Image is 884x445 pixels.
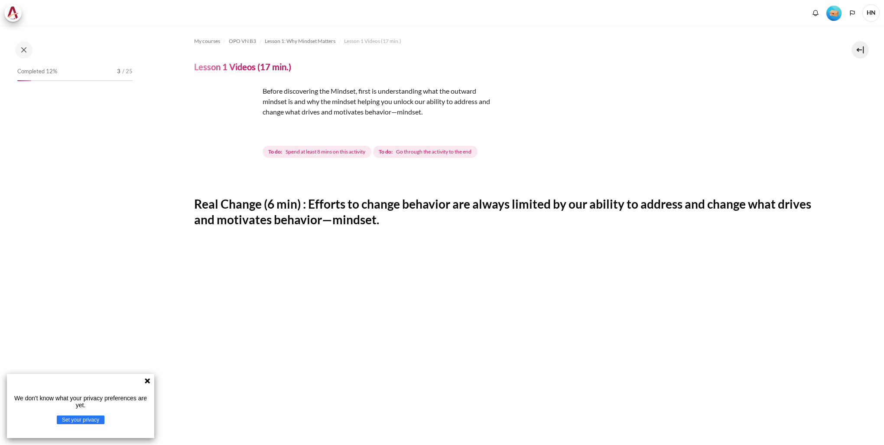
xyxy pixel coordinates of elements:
[4,4,26,22] a: Architeck Architeck
[194,34,822,48] nav: Navigation bar
[229,36,256,46] a: OPO VN B3
[846,7,859,20] button: Languages
[809,7,822,20] div: Show notification window with no new notifications
[826,6,842,21] img: Level #1
[194,36,220,46] a: My courses
[265,37,335,45] span: Lesson 1: Why Mindset Matters
[268,148,282,156] strong: To do:
[10,395,151,409] p: We don't know what your privacy preferences are yet.
[286,148,365,156] span: Spend at least 8 mins on this activity
[263,144,479,160] div: Completion requirements for Lesson 1 Videos (17 min.)
[862,4,880,22] span: HN
[117,67,120,76] span: 3
[57,416,104,424] button: Set your privacy
[344,37,401,45] span: Lesson 1 Videos (17 min.)
[265,36,335,46] a: Lesson 1: Why Mindset Matters
[862,4,880,22] a: User menu
[194,86,497,117] p: Before discovering the Mindset, first is understanding what the outward mindset is and why the mi...
[194,61,291,72] h4: Lesson 1 Videos (17 min.)
[826,5,842,21] div: Level #1
[194,196,822,228] h2: Real Change (6 min) : Efforts to change behavior are always limited by our ability to address and...
[344,36,401,46] a: Lesson 1 Videos (17 min.)
[379,148,393,156] strong: To do:
[17,67,57,76] span: Completed 12%
[194,37,220,45] span: My courses
[7,7,19,20] img: Architeck
[396,148,471,156] span: Go through the activity to the end
[194,86,259,151] img: fdf
[229,37,256,45] span: OPO VN B3
[823,5,845,21] a: Level #1
[17,80,31,81] div: 12%
[122,67,133,76] span: / 25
